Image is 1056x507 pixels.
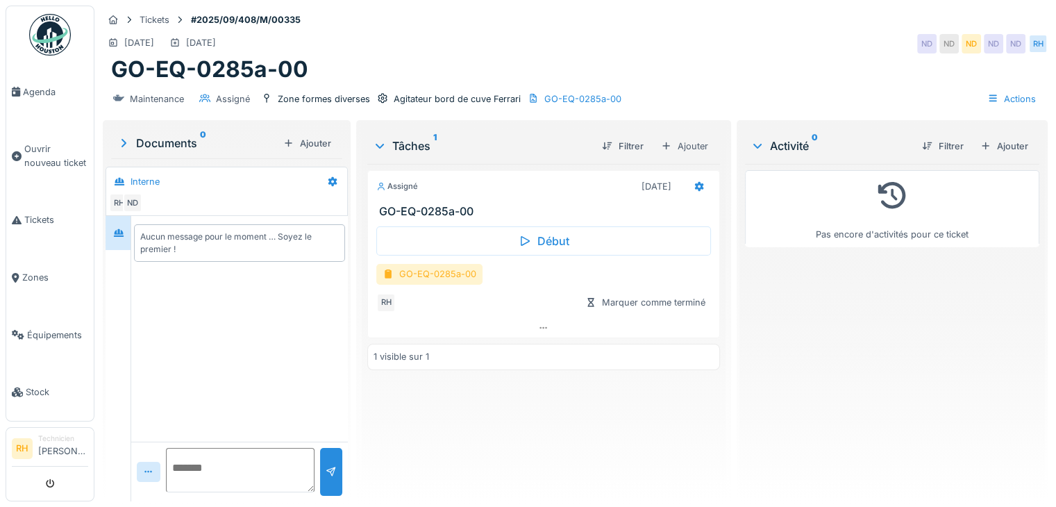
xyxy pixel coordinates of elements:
strong: #2025/09/408/M/00335 [185,13,306,26]
div: Assigné [376,181,418,192]
div: ND [939,34,959,53]
div: Technicien [38,433,88,444]
div: 1 visible sur 1 [374,350,429,363]
div: RH [109,193,128,213]
a: Tickets [6,192,94,249]
div: ND [917,34,937,53]
div: ND [123,193,142,213]
span: Stock [26,385,88,399]
div: Début [376,226,711,256]
div: Filtrer [916,137,969,156]
div: [DATE] [186,36,216,49]
li: [PERSON_NAME] [38,433,88,463]
div: Documents [117,135,278,151]
span: Zones [22,271,88,284]
a: Zones [6,249,94,306]
span: Agenda [23,85,88,99]
sup: 0 [200,135,206,151]
div: Tickets [140,13,169,26]
div: GO-EQ-0285a-00 [376,264,483,284]
div: Pas encore d'activités pour ce ticket [754,176,1030,241]
div: Marquer comme terminé [580,293,711,312]
div: Ajouter [278,134,337,153]
div: [DATE] [124,36,154,49]
a: RH Technicien[PERSON_NAME] [12,433,88,467]
div: ND [1006,34,1025,53]
li: RH [12,438,33,459]
a: Ouvrir nouveau ticket [6,121,94,192]
a: Agenda [6,63,94,121]
div: Interne [131,175,160,188]
div: Aucun message pour le moment … Soyez le premier ! [140,231,339,256]
div: Assigné [216,92,250,106]
sup: 1 [433,138,437,154]
div: ND [962,34,981,53]
div: Maintenance [130,92,184,106]
div: Actions [981,89,1042,109]
div: GO-EQ-0285a-00 [544,92,621,106]
img: Badge_color-CXgf-gQk.svg [29,14,71,56]
div: ND [984,34,1003,53]
div: Ajouter [975,137,1034,156]
div: Ajouter [655,136,714,156]
div: RH [376,293,396,313]
div: [DATE] [642,180,671,193]
span: Tickets [24,213,88,226]
h3: GO-EQ-0285a-00 [379,205,714,218]
div: Activité [751,138,911,154]
span: Équipements [27,329,88,342]
span: Ouvrir nouveau ticket [24,142,88,169]
div: Filtrer [596,137,649,156]
div: Zone formes diverses [278,92,370,106]
div: Agitateur bord de cuve Ferrari [394,92,521,106]
a: Stock [6,364,94,422]
a: Équipements [6,306,94,364]
h1: GO-EQ-0285a-00 [111,56,308,83]
div: RH [1028,34,1048,53]
div: Tâches [373,138,591,154]
sup: 0 [812,138,818,154]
